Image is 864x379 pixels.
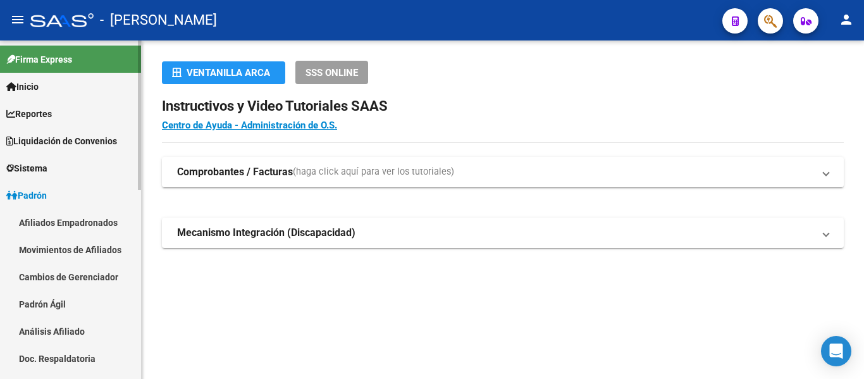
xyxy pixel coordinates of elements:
[6,134,117,148] span: Liquidación de Convenios
[6,53,72,66] span: Firma Express
[295,61,368,84] button: SSS ONLINE
[293,165,454,179] span: (haga click aquí para ver los tutoriales)
[6,107,52,121] span: Reportes
[172,61,275,84] div: Ventanilla ARCA
[162,94,844,118] h2: Instructivos y Video Tutoriales SAAS
[177,165,293,179] strong: Comprobantes / Facturas
[162,61,285,84] button: Ventanilla ARCA
[821,336,851,366] div: Open Intercom Messenger
[305,67,358,78] span: SSS ONLINE
[162,157,844,187] mat-expansion-panel-header: Comprobantes / Facturas(haga click aquí para ver los tutoriales)
[6,189,47,202] span: Padrón
[6,80,39,94] span: Inicio
[177,226,355,240] strong: Mecanismo Integración (Discapacidad)
[10,12,25,27] mat-icon: menu
[100,6,217,34] span: - [PERSON_NAME]
[162,120,337,131] a: Centro de Ayuda - Administración de O.S.
[6,161,47,175] span: Sistema
[839,12,854,27] mat-icon: person
[162,218,844,248] mat-expansion-panel-header: Mecanismo Integración (Discapacidad)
